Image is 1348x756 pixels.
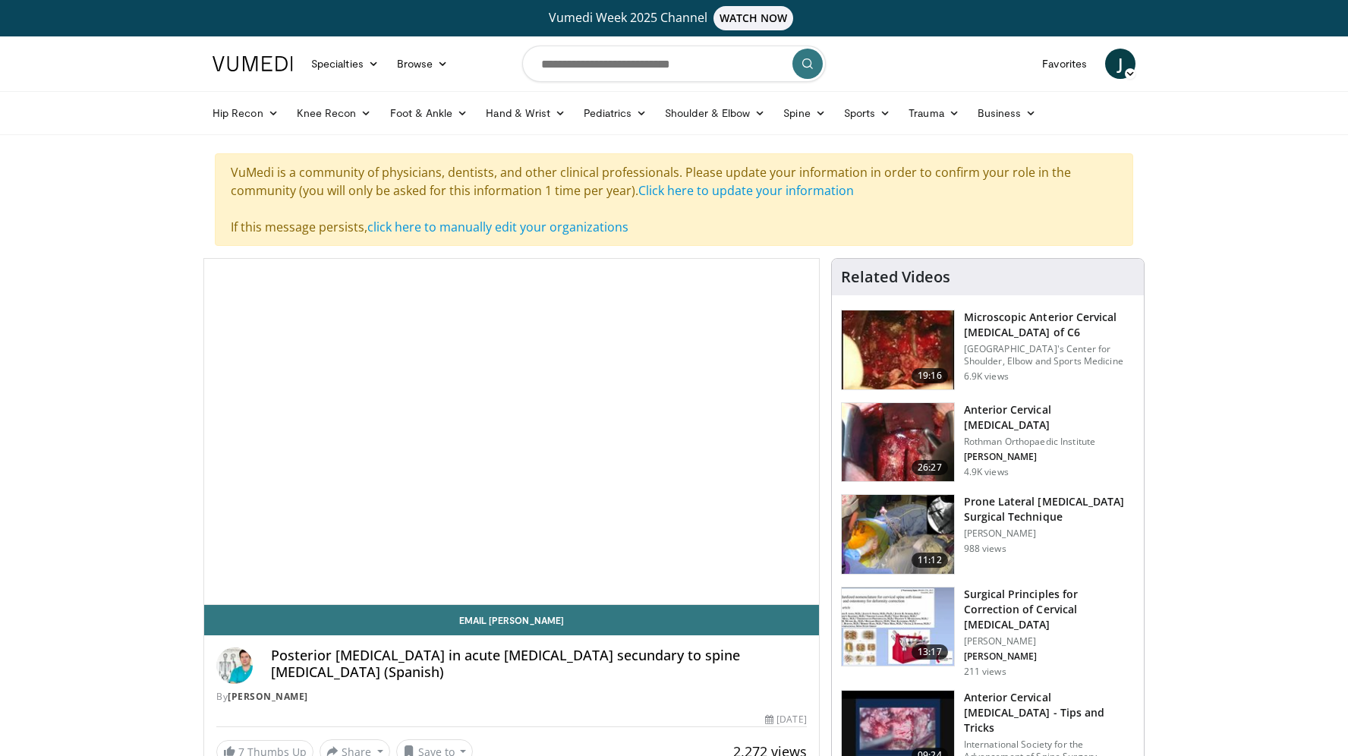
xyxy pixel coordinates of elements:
img: VuMedi Logo [213,56,293,71]
a: [PERSON_NAME] [228,690,308,703]
div: By [216,690,807,704]
a: Hip Recon [203,98,288,128]
a: Browse [388,49,458,79]
p: 988 views [964,543,1006,555]
p: [PERSON_NAME] [964,451,1135,463]
a: Trauma [899,98,968,128]
p: 4.9K views [964,466,1009,478]
a: Click here to update your information [638,182,854,199]
a: Business [968,98,1046,128]
p: 211 views [964,666,1006,678]
h4: Related Videos [841,268,950,286]
h3: Prone Lateral [MEDICAL_DATA] Surgical Technique [964,494,1135,524]
a: 11:12 Prone Lateral [MEDICAL_DATA] Surgical Technique [PERSON_NAME] 988 views [841,494,1135,575]
a: click here to manually edit your organizations [367,219,628,235]
a: Specialties [302,49,388,79]
a: Knee Recon [288,98,381,128]
h3: Anterior Cervical [MEDICAL_DATA] [964,402,1135,433]
h3: Microscopic Anterior Cervical [MEDICAL_DATA] of C6 [964,310,1135,340]
a: Favorites [1033,49,1096,79]
a: Sports [835,98,900,128]
input: Search topics, interventions [522,46,826,82]
h4: Posterior [MEDICAL_DATA] in acute [MEDICAL_DATA] secundary to spine [MEDICAL_DATA] (Spanish) [271,647,807,680]
h3: Surgical Principles for Correction of Cervical [MEDICAL_DATA] [964,587,1135,632]
a: Vumedi Week 2025 ChannelWATCH NOW [215,6,1133,30]
p: [GEOGRAPHIC_DATA]'s Center for Shoulder, Elbow and Sports Medicine [964,343,1135,367]
span: 13:17 [912,644,948,660]
a: Shoulder & Elbow [656,98,774,128]
img: f531744a-485e-4b37-ba65-a49c6ea32f16.150x105_q85_crop-smart_upscale.jpg [842,495,954,574]
a: J [1105,49,1135,79]
a: 26:27 Anterior Cervical [MEDICAL_DATA] Rothman Orthopaedic Institute [PERSON_NAME] 4.9K views [841,402,1135,483]
span: 19:16 [912,368,948,383]
div: [DATE] [765,713,806,726]
p: 6.9K views [964,370,1009,383]
video-js: Video Player [204,259,819,605]
div: VuMedi is a community of physicians, dentists, and other clinical professionals. Please update yo... [215,153,1133,246]
img: 52ce3d74-e44a-4cc7-9e4f-f0847deb19e9.150x105_q85_crop-smart_upscale.jpg [842,587,954,666]
a: 13:17 Surgical Principles for Correction of Cervical [MEDICAL_DATA] [PERSON_NAME] [PERSON_NAME] 2... [841,587,1135,678]
img: Avatar [216,647,253,684]
p: [PERSON_NAME] [964,635,1135,647]
a: Pediatrics [575,98,656,128]
img: -HDyPxAMiGEr7NQ34xMDoxOmdtO40mAx.150x105_q85_crop-smart_upscale.jpg [842,403,954,482]
p: [PERSON_NAME] [964,650,1135,663]
span: 11:12 [912,553,948,568]
span: WATCH NOW [713,6,794,30]
span: 26:27 [912,460,948,475]
a: Spine [774,98,834,128]
a: Foot & Ankle [381,98,477,128]
p: [PERSON_NAME] [964,528,1135,540]
h3: Anterior Cervical [MEDICAL_DATA] - Tips and Tricks [964,690,1135,736]
a: 19:16 Microscopic Anterior Cervical [MEDICAL_DATA] of C6 [GEOGRAPHIC_DATA]'s Center for Shoulder,... [841,310,1135,390]
p: Rothman Orthopaedic Institute [964,436,1135,448]
a: Hand & Wrist [477,98,575,128]
img: riew_one_100001394_3.jpg.150x105_q85_crop-smart_upscale.jpg [842,310,954,389]
a: Email [PERSON_NAME] [204,605,819,635]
